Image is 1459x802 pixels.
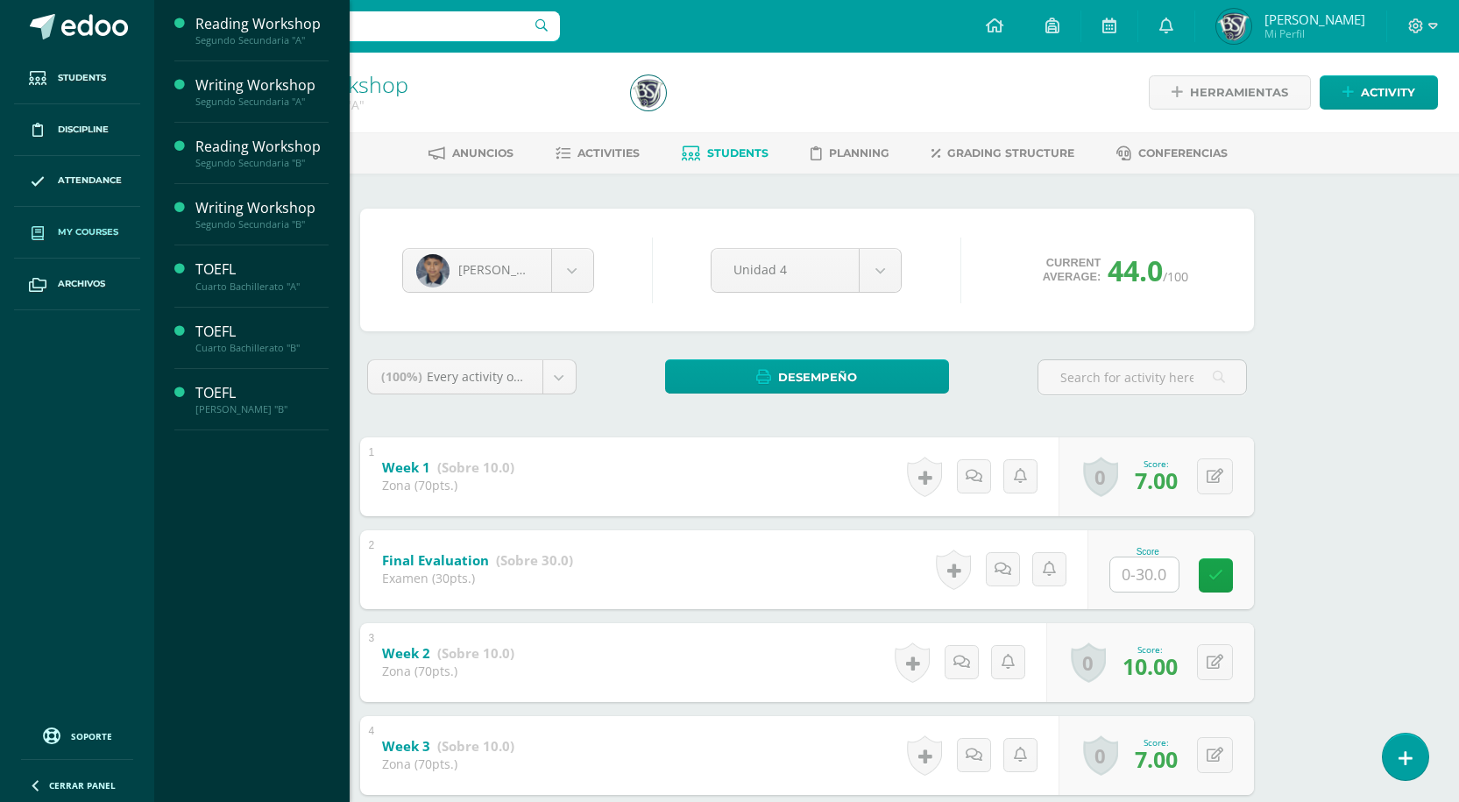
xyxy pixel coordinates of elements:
[437,737,514,755] strong: (Sobre 10.0)
[416,254,450,287] img: dfc02b122ba2bc11555bcb92bb65cbb6.png
[71,730,112,742] span: Soporte
[778,361,857,394] span: Desempeño
[811,139,889,167] a: Planning
[1071,642,1106,683] a: 0
[195,34,329,46] div: Segundo Secundaria "A"
[1149,75,1311,110] a: Herramientas
[195,259,329,292] a: TOEFLCuarto Bachillerato "A"
[1116,139,1228,167] a: Conferencias
[49,779,116,791] span: Cerrar panel
[14,53,140,104] a: Students
[14,156,140,208] a: Attendance
[195,322,329,354] a: TOEFLCuarto Bachillerato "B"
[1083,735,1118,776] a: 0
[577,146,640,160] span: Activities
[1163,268,1188,285] span: /100
[195,198,329,218] div: Writing Workshop
[1264,11,1365,28] span: [PERSON_NAME]
[14,259,140,310] a: Archivos
[195,342,329,354] div: Cuarto Bachillerato "B"
[382,458,430,476] b: Week 1
[931,139,1074,167] a: Grading structure
[1190,76,1288,109] span: Herramientas
[195,137,329,169] a: Reading WorkshopSegundo Secundaria "B"
[195,383,329,403] div: TOEFL
[947,146,1074,160] span: Grading structure
[382,737,430,755] b: Week 3
[368,360,576,394] a: (100%)Every activity on this unit
[682,139,768,167] a: Students
[195,14,329,46] a: Reading WorkshopSegundo Secundaria "A"
[1109,547,1186,557] div: Score
[195,383,329,415] a: TOEFL[PERSON_NAME] "B"
[382,477,514,493] div: Zona (70pts.)
[1264,26,1365,41] span: Mi Perfil
[195,322,329,342] div: TOEFL
[382,551,489,569] b: Final Evaluation
[382,570,573,586] div: Examen (30pts.)
[403,249,593,292] a: [PERSON_NAME]
[58,225,118,239] span: My courses
[452,146,513,160] span: Anuncios
[14,104,140,156] a: Discipline
[221,72,610,96] h1: Reading Workshop
[1361,76,1415,109] span: Activity
[1135,458,1178,470] div: Score:
[195,157,329,169] div: Segundo Secundaria "B"
[1135,465,1178,495] span: 7.00
[1135,744,1178,774] span: 7.00
[195,218,329,231] div: Segundo Secundaria "B"
[712,249,901,292] a: Unidad 4
[428,139,513,167] a: Anuncios
[382,733,514,761] a: Week 3 (Sobre 10.0)
[496,551,573,569] strong: (Sobre 30.0)
[1138,146,1228,160] span: Conferencias
[21,723,133,747] a: Soporte
[1038,360,1246,394] input: Search for activity here…
[631,75,666,110] img: e16d7183d2555189321a24b4c86d58dd.png
[437,644,514,662] strong: (Sobre 10.0)
[195,280,329,293] div: Cuarto Bachillerato "A"
[665,359,949,394] a: Desempeño
[195,75,329,96] div: Writing Workshop
[382,547,573,575] a: Final Evaluation (Sobre 30.0)
[556,139,640,167] a: Activities
[381,368,422,385] span: (100%)
[14,207,140,259] a: My courses
[1320,75,1438,110] a: Activity
[437,458,514,476] strong: (Sobre 10.0)
[829,146,889,160] span: Planning
[221,96,610,113] div: Segundo Secundaria 'A'
[195,259,329,280] div: TOEFL
[195,403,329,415] div: [PERSON_NAME] "B"
[1043,256,1101,284] span: Current average:
[58,123,109,137] span: Discipline
[195,137,329,157] div: Reading Workshop
[733,249,837,290] span: Unidad 4
[427,368,574,385] span: Every activity on this unit
[382,640,514,668] a: Week 2 (Sobre 10.0)
[58,71,106,85] span: Students
[58,277,105,291] span: Archivos
[195,96,329,108] div: Segundo Secundaria "A"
[195,75,329,108] a: Writing WorkshopSegundo Secundaria "A"
[382,644,430,662] b: Week 2
[1108,252,1163,289] span: 44.0
[382,454,514,482] a: Week 1 (Sobre 10.0)
[382,663,514,679] div: Zona (70pts.)
[166,11,560,41] input: Search a user…
[1135,736,1178,749] div: Score:
[1123,651,1178,681] span: 10.00
[58,174,122,188] span: Attendance
[458,261,556,278] span: [PERSON_NAME]
[1083,457,1118,497] a: 0
[195,198,329,231] a: Writing WorkshopSegundo Secundaria "B"
[707,146,768,160] span: Students
[1216,9,1251,44] img: e16d7183d2555189321a24b4c86d58dd.png
[195,14,329,34] div: Reading Workshop
[1123,643,1178,656] div: Score:
[382,756,514,772] div: Zona (70pts.)
[1110,557,1179,592] input: 0-30.0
